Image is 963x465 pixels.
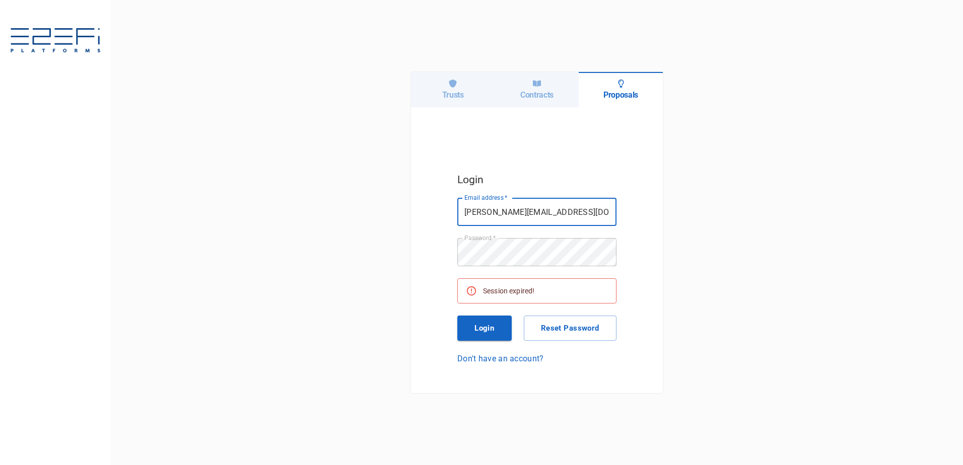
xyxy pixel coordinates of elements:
[10,28,101,54] img: svg%3e
[603,90,638,100] h6: Proposals
[520,90,554,100] h6: Contracts
[457,316,512,341] button: Login
[483,282,534,300] div: Session expired!
[464,193,508,202] label: Email address
[457,353,616,364] a: Don't have an account?
[464,234,496,242] label: Password
[442,90,464,100] h6: Trusts
[524,316,616,341] button: Reset Password
[457,171,616,188] h5: Login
